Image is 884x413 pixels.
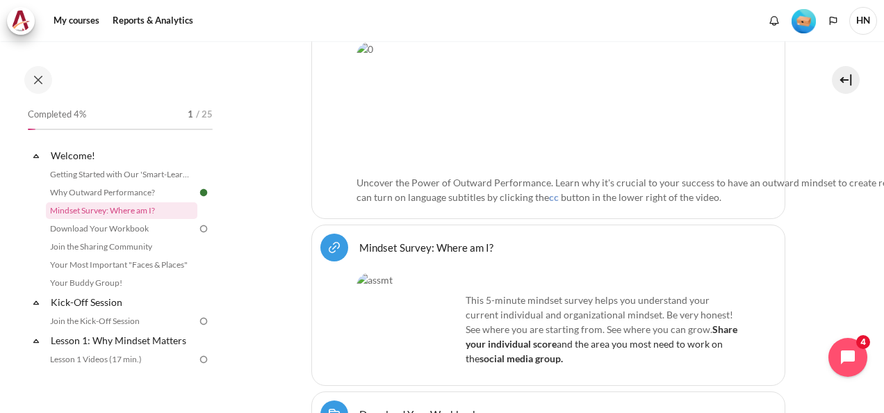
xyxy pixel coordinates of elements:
[561,191,721,203] span: button in the lower right of the video.
[46,313,197,330] a: Join the Kick-Off Session
[357,293,740,366] p: This 5-minute mindset survey helps you understand your current individual and organizational mind...
[197,353,210,366] img: To do
[28,108,86,122] span: Completed 4%
[29,334,43,348] span: Collapse
[849,7,877,35] span: HN
[28,129,35,130] div: 4%
[197,186,210,199] img: Done
[359,241,493,254] a: Mindset Survey: Where am I?
[196,108,213,122] span: / 25
[49,146,197,165] a: Welcome!
[46,351,197,368] a: Lesson 1 Videos (17 min.)
[49,293,197,311] a: Kick-Off Session
[46,166,197,183] a: Getting Started with Our 'Smart-Learning' Platform
[46,369,197,386] a: Lesson 1 Summary
[108,7,198,35] a: Reports & Analytics
[49,7,104,35] a: My courses
[823,10,844,31] button: Languages
[46,238,197,255] a: Join the Sharing Community
[49,331,197,350] a: Lesson 1: Why Mindset Matters
[786,8,821,33] a: Level #1
[11,10,31,31] img: Architeck
[29,149,43,163] span: Collapse
[849,7,877,35] a: User menu
[197,315,210,327] img: To do
[46,257,197,273] a: Your Most Important "Faces & Places"
[792,8,816,33] div: Level #1
[792,9,816,33] img: Level #1
[466,323,737,364] span: and the area you most need to work o
[549,191,559,203] span: cc
[29,295,43,309] span: Collapse
[197,222,210,235] img: To do
[46,275,197,291] a: Your Buddy Group!
[46,184,197,201] a: Why Outward Performance?
[46,220,197,237] a: Download Your Workbook
[357,273,461,377] img: assmt
[7,7,42,35] a: Architeck Architeck
[188,108,193,122] span: 1
[480,353,563,364] strong: social media group.
[46,202,197,219] a: Mindset Survey: Where am I?
[764,10,785,31] div: Show notification window with no new notifications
